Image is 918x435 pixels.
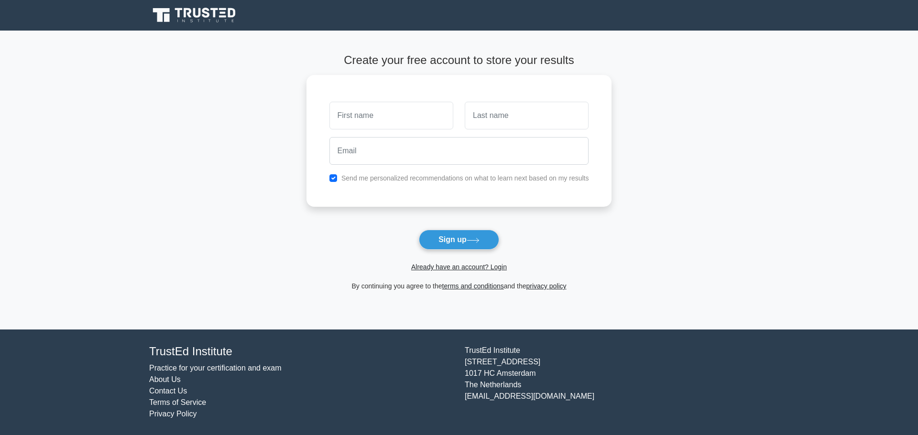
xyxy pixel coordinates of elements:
[419,230,499,250] button: Sign up
[149,364,282,372] a: Practice for your certification and exam
[459,345,775,420] div: TrustEd Institute [STREET_ADDRESS] 1017 HC Amsterdam The Netherlands [EMAIL_ADDRESS][DOMAIN_NAME]
[149,387,187,395] a: Contact Us
[341,174,589,182] label: Send me personalized recommendations on what to learn next based on my results
[149,375,181,383] a: About Us
[149,410,197,418] a: Privacy Policy
[465,102,589,129] input: Last name
[306,53,612,67] h4: Create your free account to store your results
[329,137,589,165] input: Email
[411,263,507,271] a: Already have an account? Login
[149,398,206,406] a: Terms of Service
[329,102,453,129] input: First name
[442,282,504,290] a: terms and conditions
[526,282,567,290] a: privacy policy
[149,345,453,359] h4: TrustEd Institute
[301,280,618,292] div: By continuing you agree to the and the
